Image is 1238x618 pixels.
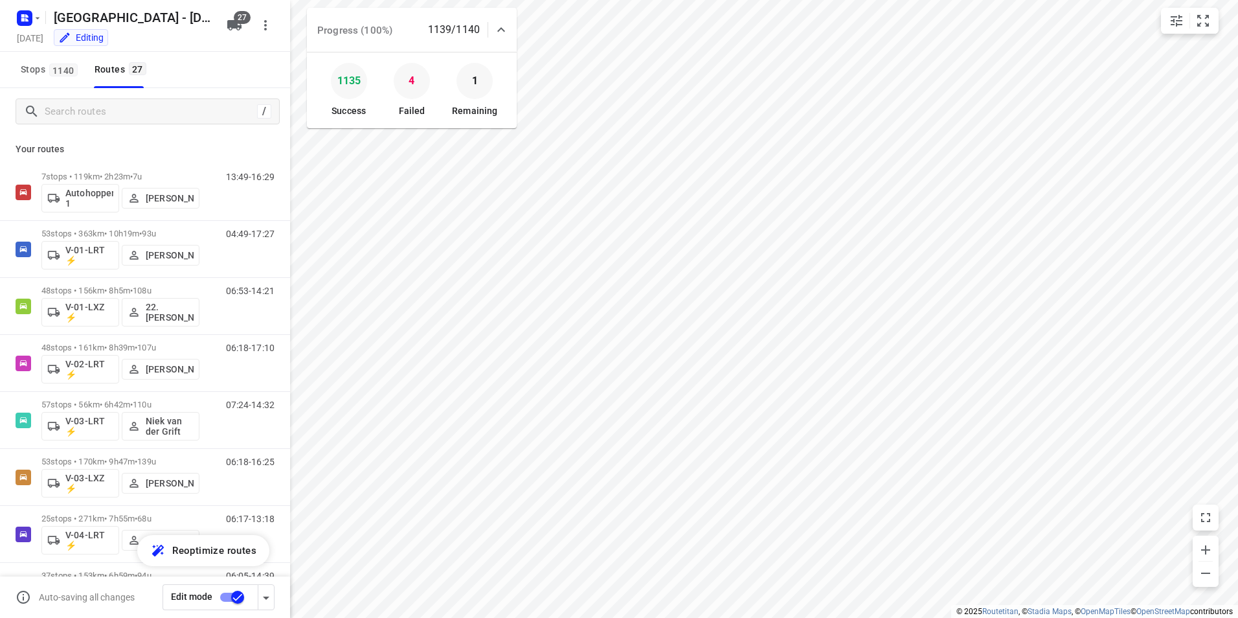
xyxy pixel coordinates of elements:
[122,245,199,266] button: [PERSON_NAME]
[41,400,199,409] p: 57 stops • 56km • 6h42m
[130,286,133,295] span: •
[226,457,275,467] p: 06:18-16:25
[337,71,361,91] p: 1135
[257,104,271,119] div: /
[332,104,366,118] p: Success
[41,412,119,441] button: V-03-LRT ⚡
[95,62,150,78] div: Routes
[956,607,1233,616] li: © 2025 , © , © © contributors
[409,71,414,91] p: 4
[137,457,156,466] span: 139u
[45,102,257,122] input: Search routes
[982,607,1019,616] a: Routetitan
[226,172,275,182] p: 13:49-16:29
[139,229,142,238] span: •
[135,514,137,523] span: •
[1028,607,1072,616] a: Stadia Maps
[142,229,155,238] span: 93u
[171,591,212,602] span: Edit mode
[135,343,137,352] span: •
[58,31,104,44] div: Editing
[146,416,194,437] p: Niek van der Grift
[428,22,480,38] p: 1139/1140
[146,478,194,488] p: [PERSON_NAME]
[41,469,119,498] button: V-03-LXZ ⚡
[146,364,194,374] p: [PERSON_NAME]
[41,343,199,352] p: 48 stops • 161km • 8h39m
[49,63,78,76] span: 1140
[226,571,275,581] p: 06:05-14:39
[221,12,247,38] button: 27
[39,592,135,602] p: Auto-saving all changes
[41,514,199,523] p: 25 stops • 271km • 7h55m
[21,62,82,78] span: Stops
[317,25,392,36] span: Progress (100%)
[41,286,199,295] p: 48 stops • 156km • 8h5m
[172,542,256,559] span: Reoptimize routes
[65,245,113,266] p: V-01-LRT ⚡
[41,298,119,326] button: V-01-LXZ ⚡
[122,412,199,441] button: Niek van der Grift
[65,359,113,380] p: V-02-LRT ⚡
[146,302,194,323] p: 22. [PERSON_NAME]
[41,241,119,269] button: V-01-LRT ⚡
[146,250,194,260] p: [PERSON_NAME]
[137,343,156,352] span: 107u
[129,62,146,75] span: 27
[41,229,199,238] p: 53 stops • 363km • 10h19m
[146,535,194,545] p: [PERSON_NAME]
[41,457,199,466] p: 53 stops • 170km • 9h47m
[1161,8,1219,34] div: small contained button group
[41,571,199,580] p: 37 stops • 153km • 6h59m
[65,473,113,494] p: V-03-LXZ ⚡
[41,355,119,383] button: V-02-LRT ⚡
[41,526,119,555] button: V-04-LRT ⚡
[122,298,199,326] button: 22. [PERSON_NAME]
[226,343,275,353] p: 06:18-17:10
[41,184,119,212] button: Autohopper 1
[122,473,199,494] button: [PERSON_NAME]
[133,400,152,409] span: 110u
[65,188,113,209] p: Autohopper 1
[122,359,199,380] button: [PERSON_NAME]
[122,188,199,209] button: [PERSON_NAME]
[137,514,151,523] span: 68u
[146,193,194,203] p: [PERSON_NAME]
[234,11,251,24] span: 27
[135,571,137,580] span: •
[226,286,275,296] p: 06:53-14:21
[16,143,275,156] p: Your routes
[41,172,199,181] p: 7 stops • 119km • 2h23m
[226,514,275,524] p: 06:17-13:18
[258,589,274,605] div: Driver app settings
[122,530,199,551] button: [PERSON_NAME]
[307,8,517,52] div: Progress (100%)1139/1140
[130,172,133,181] span: •
[137,571,151,580] span: 94u
[226,400,275,410] p: 07:24-14:32
[452,104,497,118] p: Remaining
[65,302,113,323] p: V-01-LXZ ⚡
[1136,607,1190,616] a: OpenStreetMap
[472,71,478,91] p: 1
[137,535,269,566] button: Reoptimize routes
[226,229,275,239] p: 04:49-17:27
[12,30,49,45] h5: [DATE]
[133,286,152,295] span: 108u
[65,416,113,437] p: V-03-LRT ⚡
[49,7,216,28] h5: [GEOGRAPHIC_DATA] - [DATE]
[135,457,137,466] span: •
[65,530,113,551] p: V-04-LRT ⚡
[399,104,425,118] p: Failed
[133,172,142,181] span: 7u
[1081,607,1131,616] a: OpenMapTiles
[130,400,133,409] span: •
